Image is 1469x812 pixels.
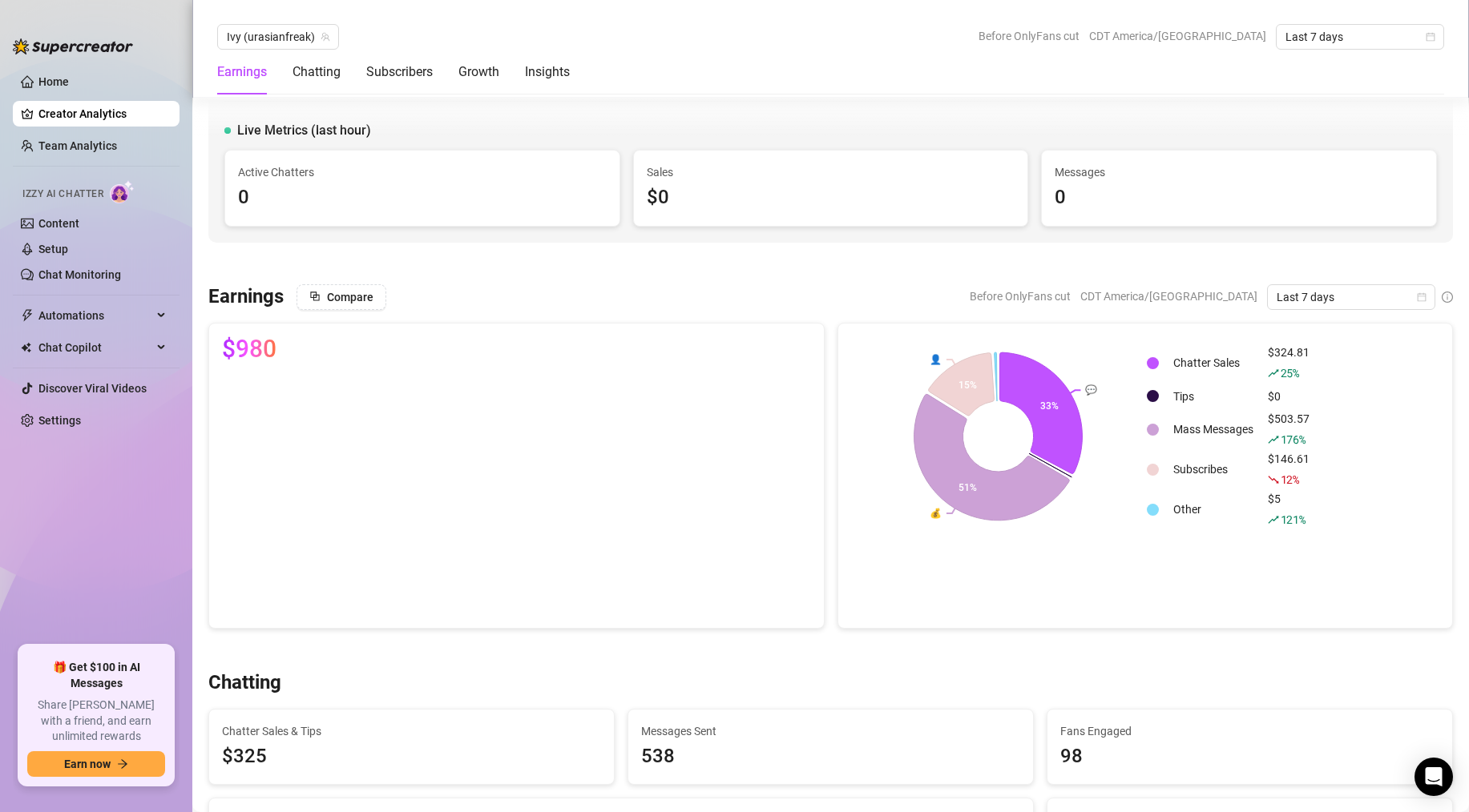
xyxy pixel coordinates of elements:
[1415,758,1453,796] div: Open Intercom Messenger
[1167,450,1260,488] td: Subscribes
[1417,292,1427,302] span: calendar
[222,742,601,772] span: $325
[38,268,121,281] a: Chat Monitoring
[1167,384,1260,408] td: Tips
[1281,472,1299,487] span: 12 %
[38,303,152,328] span: Automations
[1442,291,1453,303] span: info-circle
[1268,410,1310,448] div: $503.57
[110,180,135,203] img: AI Chatter
[1085,384,1097,396] text: 💬
[222,336,276,362] span: $980
[227,25,329,49] span: Ivy (urasianfreak)
[525,62,570,82] div: Insights
[38,101,167,127] a: Creator Analytics
[979,24,1080,48] span: Before OnlyFans cut
[208,284,284,310] h3: Earnings
[1268,514,1279,525] span: rise
[38,243,68,255] a: Setup
[238,183,607,213] div: 0
[1055,183,1423,213] div: 0
[1268,434,1279,445] span: rise
[1268,490,1310,529] div: $5
[647,163,1015,181] span: Sales
[1281,365,1299,380] span: 25 %
[1089,24,1266,48] span: CDT America/[GEOGRAPHIC_DATA]
[64,758,111,770] span: Earn now
[1167,490,1260,529] td: Other
[1060,742,1439,772] div: 98
[38,335,152,360] span: Chat Copilot
[27,660,165,691] span: 🎁 Get $100 in AI Messages
[1167,344,1260,382] td: Chatter Sales
[27,751,165,777] button: Earn nowarrow-right
[970,284,1071,308] span: Before OnlyFans cut
[293,62,341,82] div: Chatting
[217,62,267,82] div: Earnings
[117,758,128,770] span: arrow-right
[21,342,31,353] img: Chat Copilot
[321,32,330,42] span: team
[929,353,941,365] text: 👤
[1281,512,1306,527] span: 121 %
[309,291,321,302] span: block
[1268,388,1310,405] div: $0
[38,382,147,395] a: Discover Viral Videos
[13,38,133,54] img: logo-BBDzfeDw.svg
[38,217,79,230] a: Content
[327,291,373,303] span: Compare
[1080,284,1257,308] span: CDT America/[GEOGRAPHIC_DATA]
[1268,450,1310,488] div: $146.61
[22,187,103,202] span: Izzy AI Chatter
[237,121,371,140] span: Live Metrics (last hour)
[641,722,1020,740] span: Messages Sent
[38,75,69,88] a: Home
[21,309,34,322] span: thunderbolt
[222,722,601,740] span: Chatter Sales & Tips
[1277,285,1426,309] span: Last 7 days
[1426,32,1435,42] span: calendar
[1285,25,1435,49] span: Last 7 days
[238,163,607,181] span: Active Chatters
[647,183,1015,213] div: $0
[208,670,281,696] h3: Chatting
[1268,368,1279,379] span: rise
[930,507,942,519] text: 💰
[38,414,81,427] a: Settings
[458,62,499,82] div: Growth
[1167,410,1260,448] td: Mass Messages
[1281,432,1306,447] span: 176 %
[297,284,386,310] button: Compare
[38,139,117,152] a: Team Analytics
[1268,474,1279,485] span: fall
[366,62,433,82] div: Subscribers
[1268,344,1310,382] div: $324.81
[641,742,1020,772] div: 538
[1060,722,1439,740] span: Fans Engaged
[1055,163,1423,181] span: Messages
[27,697,165,745] span: Share [PERSON_NAME] with a friend, and earn unlimited rewards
